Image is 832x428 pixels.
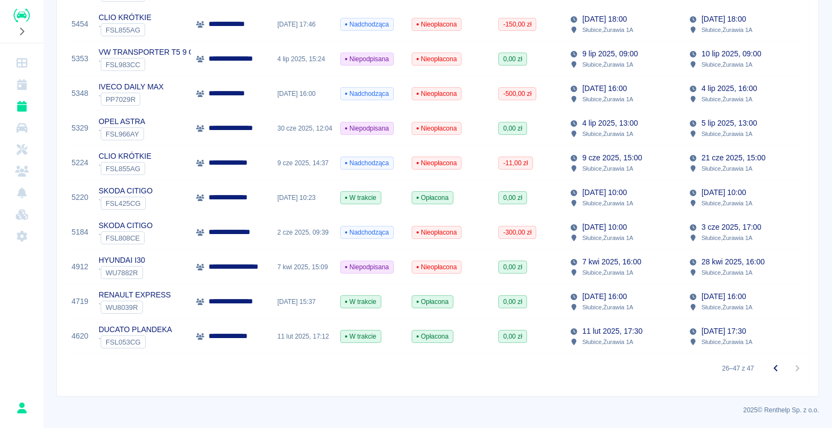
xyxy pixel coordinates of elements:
[341,124,393,133] span: Niepodpisana
[701,83,757,94] p: 4 lip 2025, 16:00
[4,74,39,95] a: Kalendarz
[499,193,526,203] span: 0,00 zł
[582,187,627,198] p: [DATE] 10:00
[101,234,144,242] span: FSL808CE
[701,337,752,347] p: Słubice , Żurawia 1A
[4,225,39,247] a: Ustawienia
[582,48,638,60] p: 9 lip 2025, 09:00
[701,291,746,302] p: [DATE] 16:00
[701,129,752,139] p: Słubice , Żurawia 1A
[272,180,335,215] div: [DATE] 10:23
[71,157,88,168] a: 5224
[272,146,335,180] div: 9 cze 2025, 14:37
[341,332,381,341] span: W trakcie
[701,187,746,198] p: [DATE] 10:00
[582,233,633,243] p: Słubice , Żurawia 1A
[701,233,752,243] p: Słubice , Żurawia 1A
[412,124,461,133] span: Nieopłacona
[341,158,393,168] span: Nadchodząca
[99,151,151,162] p: CLIO KRÓTKIE
[765,358,786,379] button: Przejdź do poprzedniej strony
[701,48,761,60] p: 10 lip 2025, 09:00
[71,122,88,134] a: 5329
[582,94,633,104] p: Słubice , Żurawia 1A
[99,255,145,266] p: HYUNDAI I30
[412,193,453,203] span: Opłacona
[701,152,765,164] p: 21 cze 2025, 15:00
[272,215,335,250] div: 2 cze 2025, 09:39
[701,25,752,35] p: Słubice , Żurawia 1A
[4,95,39,117] a: Rezerwacje
[499,54,526,64] span: 0,00 zł
[4,117,39,139] a: Flota
[412,54,461,64] span: Nieopłacona
[582,25,633,35] p: Słubice , Żurawia 1A
[582,129,633,139] p: Słubice , Żurawia 1A
[101,165,145,173] span: FSL855AG
[341,262,393,272] span: Niepodpisana
[99,116,145,127] p: OPEL ASTRA
[499,89,536,99] span: -500,00 zł
[101,338,145,346] span: FSL053CG
[4,52,39,74] a: Dashboard
[272,319,335,354] div: 11 lut 2025, 17:12
[99,58,199,71] div: `
[101,95,140,103] span: PP7029R
[582,152,642,164] p: 9 cze 2025, 15:00
[99,185,153,197] p: SKODA CITIGO
[101,130,144,138] span: FSL966AY
[272,284,335,319] div: [DATE] 15:37
[341,297,381,307] span: W trakcie
[99,127,145,140] div: `
[71,18,88,30] a: 5454
[71,296,88,307] a: 4719
[412,228,461,237] span: Nieopłacona
[272,111,335,146] div: 30 cze 2025, 12:04
[99,12,151,23] p: CLIO KRÓTKIE
[341,228,393,237] span: Nadchodząca
[499,124,526,133] span: 0,00 zł
[99,47,199,58] p: VW TRANSPORTER T5 9 OS
[272,250,335,284] div: 7 kwi 2025, 15:09
[412,20,461,29] span: Nieopłacona
[412,158,461,168] span: Nieopłacona
[582,326,642,337] p: 11 lut 2025, 17:30
[701,256,765,268] p: 28 kwi 2025, 16:00
[101,303,142,312] span: WU8039R
[99,289,171,301] p: RENAULT EXPRESS
[499,332,526,341] span: 0,00 zł
[99,162,151,175] div: `
[582,83,627,94] p: [DATE] 16:00
[582,164,633,173] p: Słubice , Żurawia 1A
[14,9,30,22] img: Renthelp
[341,89,393,99] span: Nadchodząca
[71,330,88,342] a: 4620
[272,7,335,42] div: [DATE] 17:46
[701,198,752,208] p: Słubice , Żurawia 1A
[582,268,633,277] p: Słubice , Żurawia 1A
[99,266,145,279] div: `
[499,228,536,237] span: -300,00 zł
[582,337,633,347] p: Słubice , Żurawia 1A
[71,88,88,99] a: 5348
[101,199,145,207] span: FSL425CG
[701,326,746,337] p: [DATE] 17:30
[701,164,752,173] p: Słubice , Żurawia 1A
[722,364,754,373] p: 26–47 z 47
[4,139,39,160] a: Serwisy
[341,20,393,29] span: Nadchodząca
[99,231,153,244] div: `
[99,335,172,348] div: `
[499,20,536,29] span: -150,00 zł
[412,332,453,341] span: Opłacona
[14,24,30,38] button: Rozwiń nawigację
[71,226,88,238] a: 5184
[412,262,461,272] span: Nieopłacona
[582,14,627,25] p: [DATE] 18:00
[499,262,526,272] span: 0,00 zł
[71,192,88,203] a: 5220
[101,26,145,34] span: FSL855AG
[412,297,453,307] span: Opłacona
[582,302,633,312] p: Słubice , Żurawia 1A
[56,405,819,415] p: 2025 © Renthelp Sp. z o.o.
